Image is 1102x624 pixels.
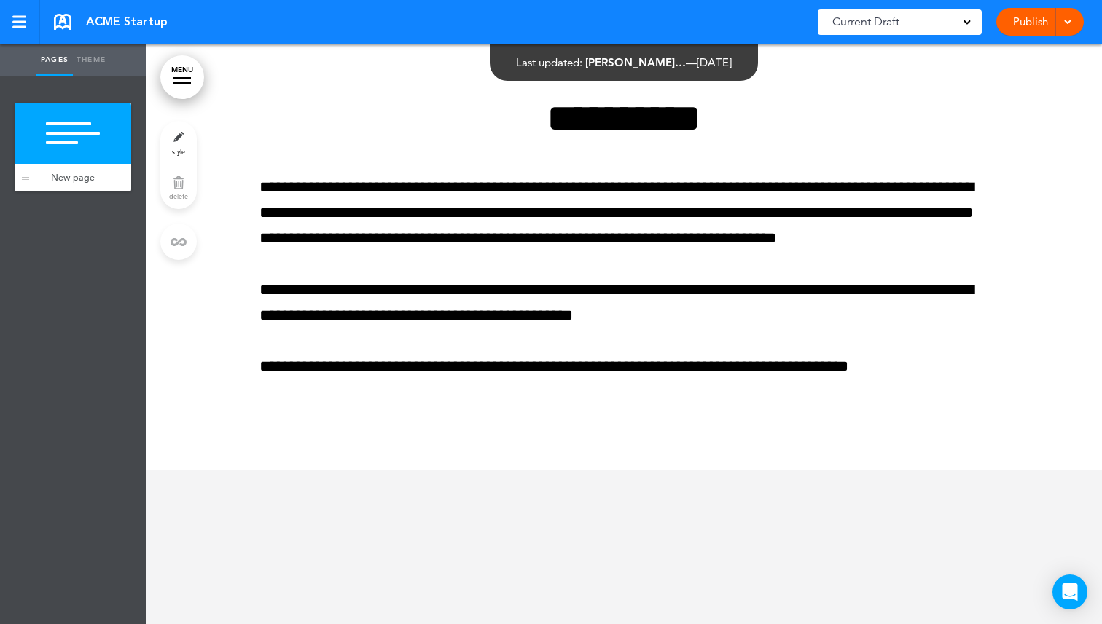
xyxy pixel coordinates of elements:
[172,147,185,156] span: style
[1007,8,1053,36] a: Publish
[697,55,732,69] span: [DATE]
[516,57,732,68] div: —
[36,44,73,76] a: Pages
[73,44,109,76] a: Theme
[516,55,582,69] span: Last updated:
[160,55,204,99] a: MENU
[832,12,899,32] span: Current Draft
[86,14,168,30] span: ACME Startup
[585,55,686,69] span: [PERSON_NAME]…
[160,121,197,165] a: style
[15,164,131,191] a: New page
[1052,574,1087,609] div: Open Intercom Messenger
[51,171,95,183] span: New page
